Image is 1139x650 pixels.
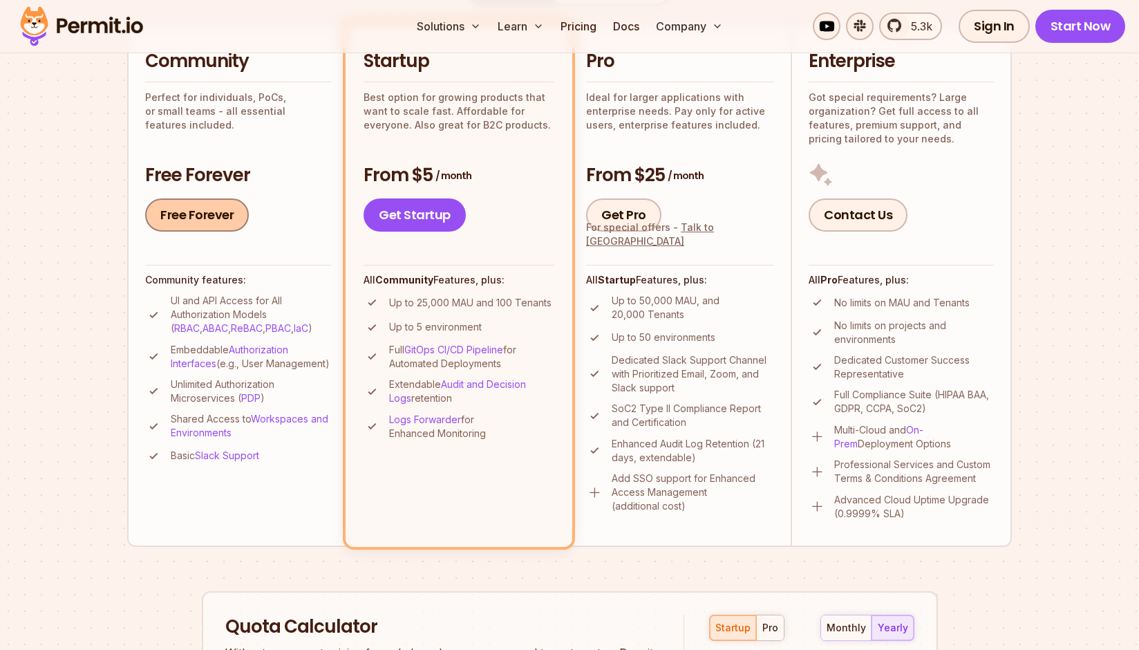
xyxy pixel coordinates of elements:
[145,198,249,232] a: Free Forever
[834,319,994,346] p: No limits on projects and environments
[294,322,308,334] a: IaC
[834,353,994,381] p: Dedicated Customer Success Representative
[809,273,994,287] h4: All Features, plus:
[586,198,661,232] a: Get Pro
[171,344,288,369] a: Authorization Interfaces
[14,3,149,50] img: Permit logo
[265,322,291,334] a: PBAC
[650,12,728,40] button: Company
[225,615,659,640] h2: Quota Calculator
[145,49,332,74] h2: Community
[389,320,482,334] p: Up to 5 environment
[1035,10,1126,43] a: Start Now
[586,163,774,188] h3: From $25
[668,169,704,183] span: / month
[834,424,923,449] a: On-Prem
[586,91,774,132] p: Ideal for larger applications with enterprise needs. Pay only for active users, enterprise featur...
[241,392,261,404] a: PDP
[364,91,554,132] p: Best option for growing products that want to scale fast. Affordable for everyone. Also great for...
[389,343,554,371] p: Full for Automated Deployments
[827,621,866,635] div: monthly
[586,49,774,74] h2: Pro
[834,458,994,485] p: Professional Services and Custom Terms & Conditions Agreement
[171,378,332,405] p: Unlimited Authorization Microservices ( )
[809,49,994,74] h2: Enterprise
[903,18,932,35] span: 5.3k
[389,413,554,440] p: for Enhanced Monitoring
[612,331,715,344] p: Up to 50 environments
[608,12,645,40] a: Docs
[435,169,471,183] span: / month
[203,322,228,334] a: ABAC
[959,10,1030,43] a: Sign In
[389,414,461,425] a: Logs Forwarder
[171,343,332,371] p: Embeddable (e.g., User Management)
[555,12,602,40] a: Pricing
[612,437,774,465] p: Enhanced Audit Log Retention (21 days, extendable)
[586,273,774,287] h4: All Features, plus:
[145,91,332,132] p: Perfect for individuals, PoCs, or small teams - all essential features included.
[411,12,487,40] button: Solutions
[364,273,554,287] h4: All Features, plus:
[834,493,994,521] p: Advanced Cloud Uptime Upgrade (0.9999% SLA)
[879,12,942,40] a: 5.3k
[492,12,549,40] button: Learn
[171,412,332,440] p: Shared Access to
[809,198,907,232] a: Contact Us
[231,322,263,334] a: ReBAC
[598,274,636,286] strong: Startup
[809,91,994,146] p: Got special requirements? Large organization? Get full access to all features, premium support, a...
[389,296,552,310] p: Up to 25,000 MAU and 100 Tenants
[145,273,332,287] h4: Community features:
[586,221,774,248] div: For special offers -
[171,294,332,335] p: UI and API Access for All Authorization Models ( , , , , )
[834,388,994,416] p: Full Compliance Suite (HIPAA BAA, GDPR, CCPA, SoC2)
[195,449,259,461] a: Slack Support
[171,449,259,463] p: Basic
[612,294,774,322] p: Up to 50,000 MAU, and 20,000 Tenants
[389,378,526,404] a: Audit and Decision Logs
[762,621,778,635] div: pro
[364,198,466,232] a: Get Startup
[612,402,774,429] p: SoC2 Type II Compliance Report and Certification
[820,274,838,286] strong: Pro
[612,353,774,395] p: Dedicated Slack Support Channel with Prioritized Email, Zoom, and Slack support
[375,274,433,286] strong: Community
[174,322,200,334] a: RBAC
[145,163,332,188] h3: Free Forever
[834,423,994,451] p: Multi-Cloud and Deployment Options
[364,163,554,188] h3: From $5
[612,472,774,513] p: Add SSO support for Enhanced Access Management (additional cost)
[834,296,970,310] p: No limits on MAU and Tenants
[389,378,554,405] p: Extendable retention
[364,49,554,74] h2: Startup
[404,344,503,355] a: GitOps CI/CD Pipeline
